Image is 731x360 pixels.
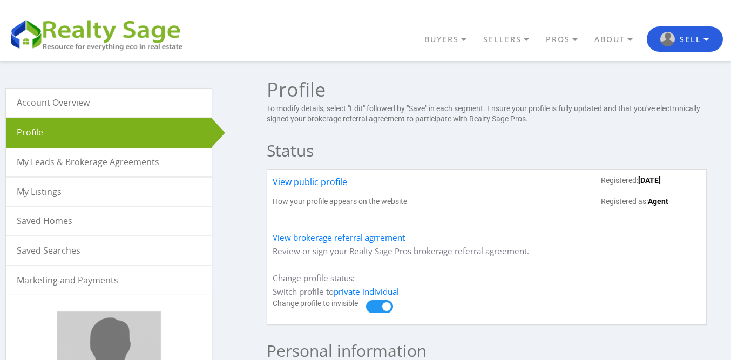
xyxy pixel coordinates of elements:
h1: Profile [267,80,707,99]
a: My Listings [6,178,212,206]
p: Registered as: [601,196,701,207]
a: Marketing and Payments [6,266,212,295]
p: How your profile appears on the website [273,196,407,207]
a: View brokerage referral agrrement [273,232,405,243]
a: private individual [334,286,399,297]
a: PROS [543,30,592,49]
a: ABOUT [592,30,647,49]
strong: Agent [648,197,668,206]
p: Change profile to invisible [273,298,366,309]
strong: [DATE] [638,176,661,185]
a: Profile [6,118,212,147]
a: SELLERS [480,30,543,49]
a: Saved Searches [6,236,212,265]
button: RS user logo Sell [647,26,723,52]
a: My Leads & Brokerage Agreements [6,148,212,176]
h2: Status [267,135,707,166]
img: RS user logo [660,32,675,46]
p: To modify details, select "Edit" followed by "Save" in each segment. Ensure your profile is fully... [267,104,707,125]
img: REALTY SAGE [8,16,192,52]
a: Account Overview [6,89,212,117]
div: Review or sign your Realty Sage Pros brokerage referral agreement. Change profile status: Switch ... [267,169,707,325]
p: Registered: [601,175,701,186]
a: BUYERS [422,30,480,49]
a: View public profile [273,175,347,196]
a: Saved Homes [6,207,212,235]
